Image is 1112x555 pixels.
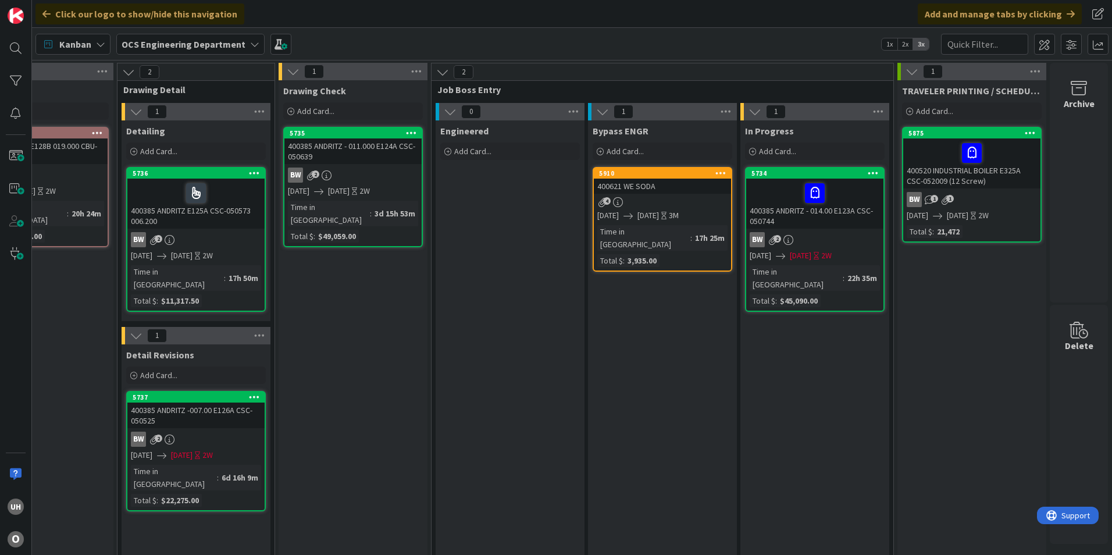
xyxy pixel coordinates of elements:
[759,146,796,156] span: Add Card...
[902,127,1042,243] a: 5875400520 INDUSTRIAL BOILER E325A CSC-052009 (12 Screw)BW[DATE][DATE]2WTotal $:21,472
[35,3,244,24] div: Click our logo to show/hide this navigation
[599,169,731,177] div: 5910
[219,471,261,484] div: 6d 16h 9m
[126,125,165,137] span: Detailing
[1065,339,1093,353] div: Delete
[745,125,794,137] span: In Progress
[8,531,24,547] div: O
[290,129,422,137] div: 5735
[751,169,883,177] div: 5734
[131,465,217,490] div: Time in [GEOGRAPHIC_DATA]
[607,146,644,156] span: Add Card...
[750,250,771,262] span: [DATE]
[766,105,786,119] span: 1
[1064,97,1095,111] div: Archive
[594,168,731,194] div: 5910400621 WE SODA
[155,435,162,442] span: 2
[69,207,104,220] div: 20h 24m
[372,207,418,220] div: 3d 15h 53m
[690,232,692,244] span: :
[131,294,156,307] div: Total $
[746,179,883,229] div: 400385 ANDRITZ - 014.00 E123A CSC-050744
[133,393,265,401] div: 5737
[903,128,1040,188] div: 5875400520 INDUSTRIAL BOILER E325A CSC-052009 (12 Screw)
[454,65,473,79] span: 2
[750,232,765,247] div: BW
[750,294,775,307] div: Total $
[226,272,261,284] div: 17h 50m
[8,499,24,515] div: uh
[775,294,777,307] span: :
[614,105,633,119] span: 1
[288,230,313,243] div: Total $
[127,232,265,247] div: BW
[932,225,934,238] span: :
[171,449,193,461] span: [DATE]
[903,192,1040,207] div: BW
[777,294,821,307] div: $45,090.00
[774,235,781,243] span: 2
[746,168,883,179] div: 5734
[923,65,943,79] span: 1
[284,128,422,164] div: 5735400385 ANDRITZ - 011.000 E124A CSC- 050639
[288,201,370,226] div: Time in [GEOGRAPHIC_DATA]
[746,168,883,229] div: 5734400385 ANDRITZ - 014.00 E123A CSC-050744
[946,195,954,202] span: 1
[669,209,679,222] div: 3M
[140,370,177,380] span: Add Card...
[140,65,159,79] span: 2
[437,84,879,95] span: Job Boss Entry
[637,209,659,222] span: [DATE]
[440,125,489,137] span: Engineered
[907,225,932,238] div: Total $
[594,179,731,194] div: 400621 WE SODA
[745,167,885,312] a: 5734400385 ANDRITZ - 014.00 E123A CSC-050744BW[DATE][DATE]2WTime in [GEOGRAPHIC_DATA]:22h 35mTota...
[126,391,266,511] a: 5737400385 ANDRITZ -007.00 E126A CSC-050525BW[DATE][DATE]2WTime in [GEOGRAPHIC_DATA]:6d 16h 9mTot...
[127,392,265,428] div: 5737400385 ANDRITZ -007.00 E126A CSC-050525
[156,494,158,507] span: :
[359,185,370,197] div: 2W
[283,85,346,97] span: Drawing Check
[127,432,265,447] div: BW
[126,167,266,312] a: 5736400385 ANDRITZ E125A CSC-050573 006.200BW[DATE][DATE]2WTime in [GEOGRAPHIC_DATA]:17h 50mTotal...
[126,349,194,361] span: Detail Revisions
[67,207,69,220] span: :
[131,265,224,291] div: Time in [GEOGRAPHIC_DATA]
[947,209,968,222] span: [DATE]
[907,209,928,222] span: [DATE]
[131,494,156,507] div: Total $
[127,403,265,428] div: 400385 ANDRITZ -007.00 E126A CSC-050525
[284,128,422,138] div: 5735
[931,195,938,202] span: 1
[140,146,177,156] span: Add Card...
[625,254,660,267] div: 3,935.00
[8,8,24,24] img: Visit kanbanzone.com
[882,38,897,50] span: 1x
[133,169,265,177] div: 5736
[918,3,1082,24] div: Add and manage tabs by clicking
[328,185,350,197] span: [DATE]
[897,38,913,50] span: 2x
[916,106,953,116] span: Add Card...
[147,329,167,343] span: 1
[603,197,611,205] span: 4
[155,235,162,243] span: 2
[171,250,193,262] span: [DATE]
[597,254,623,267] div: Total $
[147,105,167,119] span: 1
[315,230,359,243] div: $49,059.00
[158,294,202,307] div: $11,317.50
[843,272,844,284] span: :
[59,37,91,51] span: Kanban
[746,232,883,247] div: BW
[597,209,619,222] span: [DATE]
[284,168,422,183] div: BW
[790,250,811,262] span: [DATE]
[623,254,625,267] span: :
[217,471,219,484] span: :
[844,272,880,284] div: 22h 35m
[304,65,324,79] span: 1
[122,38,245,50] b: OCS Engineering Department
[941,34,1028,55] input: Quick Filter...
[903,138,1040,188] div: 400520 INDUSTRIAL BOILER E325A CSC-052009 (12 Screw)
